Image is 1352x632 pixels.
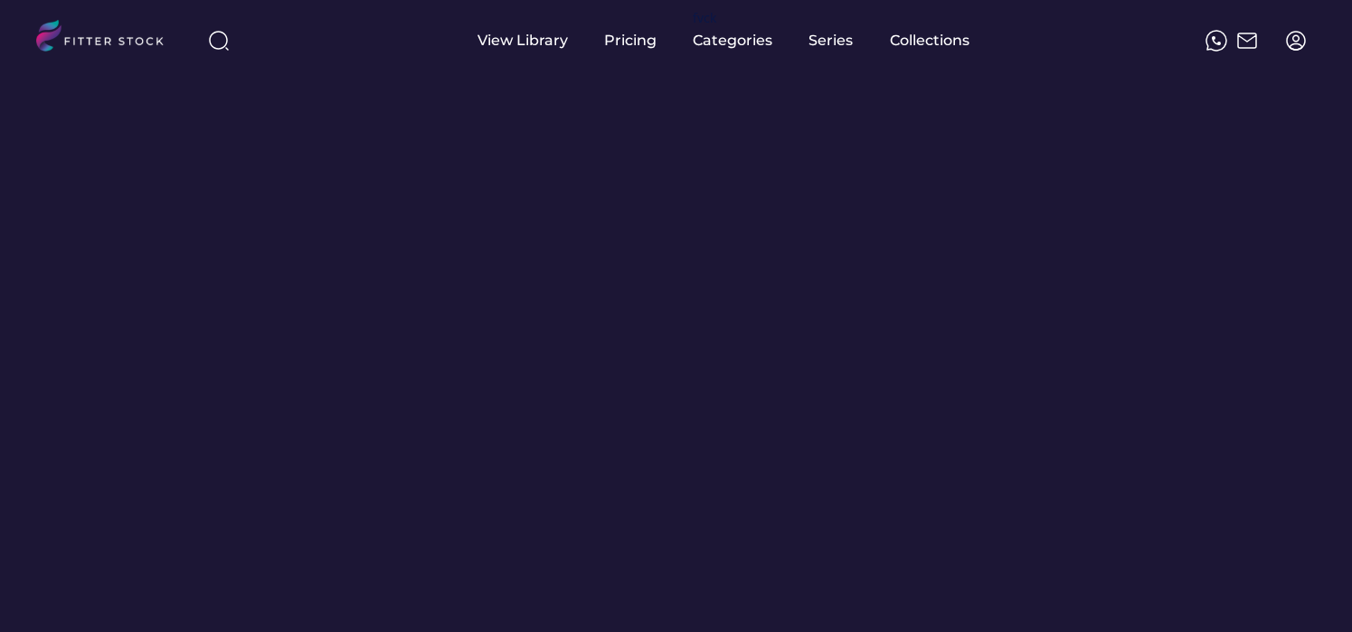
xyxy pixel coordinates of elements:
img: meteor-icons_whatsapp%20%281%29.svg [1205,30,1227,52]
div: Categories [693,31,772,51]
img: Frame%2051.svg [1236,30,1258,52]
div: View Library [477,31,568,51]
img: LOGO.svg [36,20,179,57]
img: search-normal%203.svg [208,30,230,52]
div: Pricing [604,31,657,51]
div: Collections [890,31,969,51]
div: Series [808,31,854,51]
div: fvck [693,9,716,27]
img: profile-circle.svg [1285,30,1307,52]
